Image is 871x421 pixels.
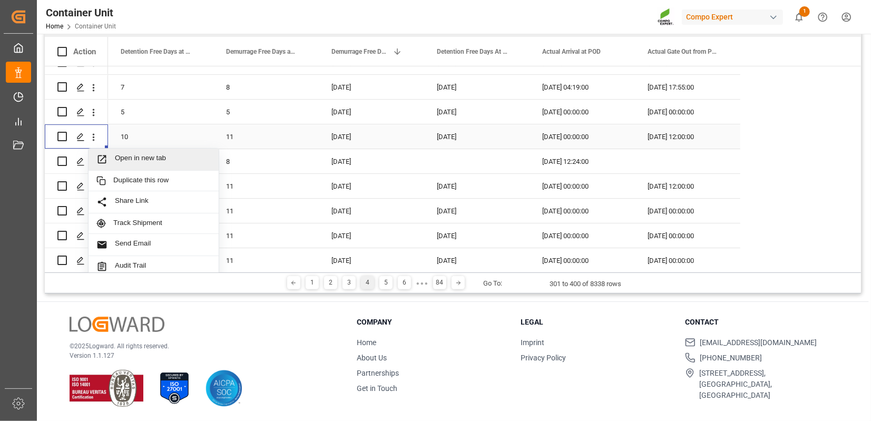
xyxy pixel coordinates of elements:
span: Detention Free Days at POD [121,48,191,55]
div: [DATE] [319,248,424,272]
a: Home [46,23,63,30]
div: 11 [213,199,319,223]
a: Get in Touch [357,384,397,393]
p: © 2025 Logward. All rights reserved. [70,341,330,351]
div: [DATE] [319,149,424,173]
div: Press SPACE to select this row. [45,223,108,248]
div: 6 [398,276,411,289]
div: Press SPACE to select this row. [45,248,108,273]
div: 11 [213,248,319,272]
div: 11 [213,174,319,198]
div: Container Unit [46,5,116,21]
div: Compo Expert [682,9,783,25]
div: Press SPACE to select this row. [108,174,740,199]
a: Partnerships [357,369,399,377]
div: Press SPACE to select this row. [108,149,740,174]
span: 1 [799,6,810,17]
div: Press SPACE to select this row. [108,75,740,100]
div: 11 [213,223,319,248]
div: [DATE] 00:00:00 [635,223,740,248]
div: Press SPACE to select this row. [108,124,740,149]
div: [DATE] 12:24:00 [530,149,635,173]
div: Press SPACE to select this row. [45,149,108,174]
div: Press SPACE to select this row. [45,100,108,124]
div: [DATE] [319,124,424,149]
div: Press SPACE to select this row. [45,174,108,199]
div: [DATE] 00:00:00 [635,100,740,124]
div: [DATE] [424,174,530,198]
span: Detention Free Days At [GEOGRAPHIC_DATA] Date [437,48,507,55]
div: [DATE] [319,75,424,99]
div: [DATE] [424,223,530,248]
div: Press SPACE to select this row. [108,100,740,124]
div: 3 [342,276,356,289]
a: Home [357,338,376,347]
div: 8 [213,149,319,173]
div: Press SPACE to select this row. [108,223,740,248]
a: About Us [357,354,387,362]
div: [DATE] 00:00:00 [530,199,635,223]
div: 8 [213,75,319,99]
span: Actual Arrival at POD [542,48,601,55]
div: Press SPACE to select this row. [45,199,108,223]
a: Privacy Policy [521,354,566,362]
div: [DATE] [319,199,424,223]
span: [PHONE_NUMBER] [700,353,762,364]
button: Compo Expert [682,7,787,27]
div: [DATE] 12:00:00 [635,174,740,198]
div: [DATE] 17:55:00 [635,75,740,99]
div: Go To: [483,278,502,289]
div: 10 [108,124,213,149]
div: 4 [361,276,374,289]
h3: Legal [521,317,672,328]
img: ISO 27001 Certification [156,370,193,407]
div: 5 [213,100,319,124]
div: [DATE] 00:00:00 [530,124,635,149]
div: [DATE] [319,174,424,198]
div: [DATE] 00:00:00 [530,248,635,272]
span: Actual Gate Out from POD [648,48,718,55]
div: [DATE] [319,223,424,248]
img: ISO 9001 & ISO 14001 Certification [70,370,143,407]
button: Help Center [811,5,835,29]
button: show 1 new notifications [787,5,811,29]
div: [DATE] 00:00:00 [635,248,740,272]
div: [DATE] 00:00:00 [530,223,635,248]
div: 5 [108,100,213,124]
div: 2 [324,276,337,289]
a: Imprint [521,338,544,347]
div: 301 to 400 of 8338 rows [550,279,621,289]
div: 11 [213,124,319,149]
div: Press SPACE to select this row. [45,75,108,100]
div: [DATE] [424,124,530,149]
div: [DATE] 04:19:00 [530,75,635,99]
span: Demurrage Free Days At [GEOGRAPHIC_DATA] Date [331,48,388,55]
div: 84 [433,276,446,289]
span: [EMAIL_ADDRESS][DOMAIN_NAME] [700,337,817,348]
h3: Contact [685,317,836,328]
div: [DATE] 00:00:00 [635,199,740,223]
div: Press SPACE to select this row. [108,248,740,273]
div: Press SPACE to select this row. [108,199,740,223]
div: [DATE] 12:00:00 [635,124,740,149]
div: [DATE] [424,75,530,99]
div: Press SPACE to select this row. [45,124,108,149]
div: [DATE] [319,100,424,124]
span: [STREET_ADDRESS], [GEOGRAPHIC_DATA], [GEOGRAPHIC_DATA] [699,368,836,401]
p: Version 1.1.127 [70,351,330,360]
div: 5 [379,276,393,289]
div: [DATE] 00:00:00 [530,100,635,124]
div: [DATE] [424,100,530,124]
span: Demurrage Free Days at POD [226,48,297,55]
img: Logward Logo [70,317,164,332]
div: [DATE] [424,199,530,223]
div: [DATE] 00:00:00 [530,174,635,198]
div: ● ● ● [416,279,428,287]
div: 1 [306,276,319,289]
